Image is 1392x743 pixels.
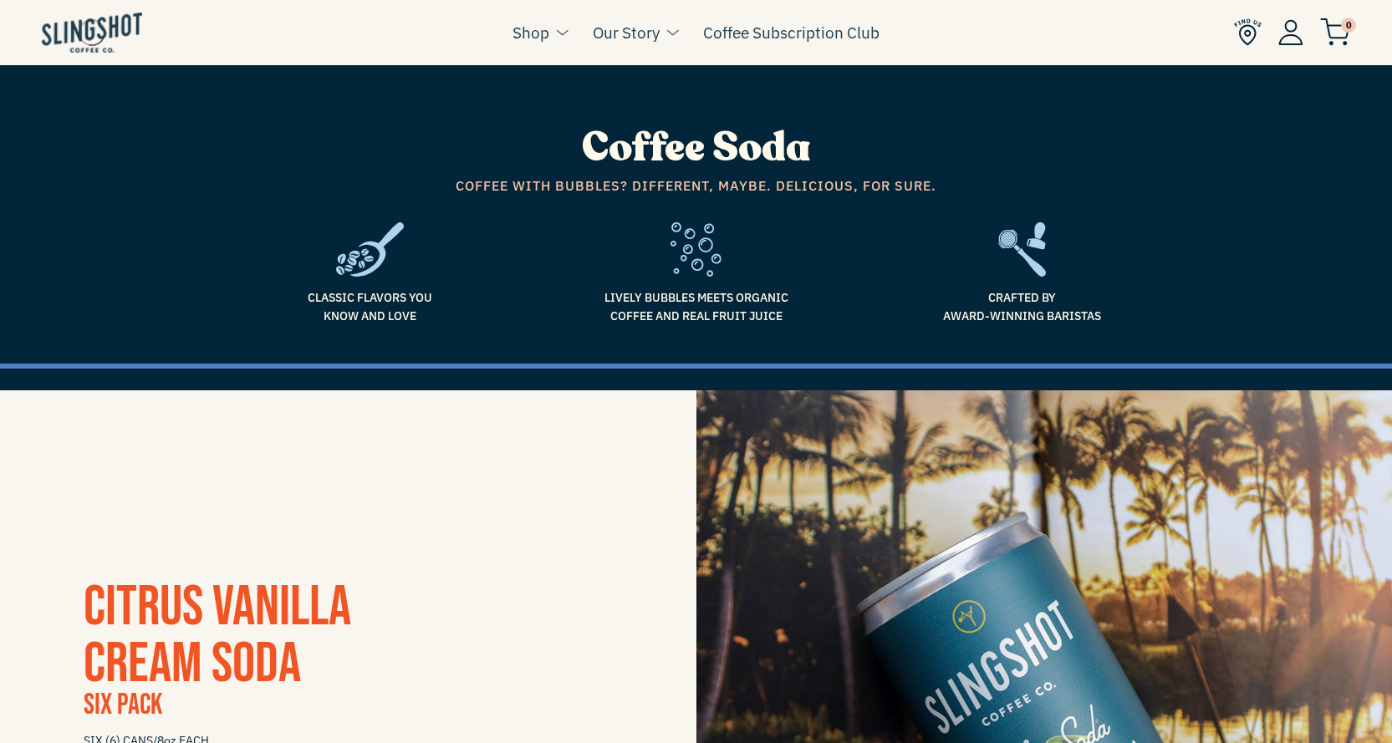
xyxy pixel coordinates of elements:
span: Lively bubbles meets organic coffee and real fruit juice [546,288,847,326]
a: Coffee Subscription Club [703,20,880,45]
img: fizz-1636557709766.svg [671,222,721,277]
span: Classic flavors you know and love [220,288,521,326]
img: frame2-1635783918803.svg [998,222,1046,277]
img: frame1-1635784469953.svg [336,222,404,277]
a: CITRUS VANILLACREAM SODA [84,573,351,698]
img: Account [1278,19,1303,45]
img: Find Us [1234,18,1262,46]
span: Coffee with bubbles? Different, maybe. Delicious, for sure. [220,176,1173,197]
img: cart [1320,18,1350,46]
span: Six Pack [84,687,162,723]
span: Crafted by Award-Winning Baristas [872,288,1173,326]
a: Shop [512,20,549,45]
span: 0 [1341,18,1356,33]
span: Coffee Soda [582,120,811,175]
a: 0 [1320,22,1350,42]
span: CITRUS VANILLA CREAM SODA [84,573,351,698]
a: Our Story [593,20,660,45]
